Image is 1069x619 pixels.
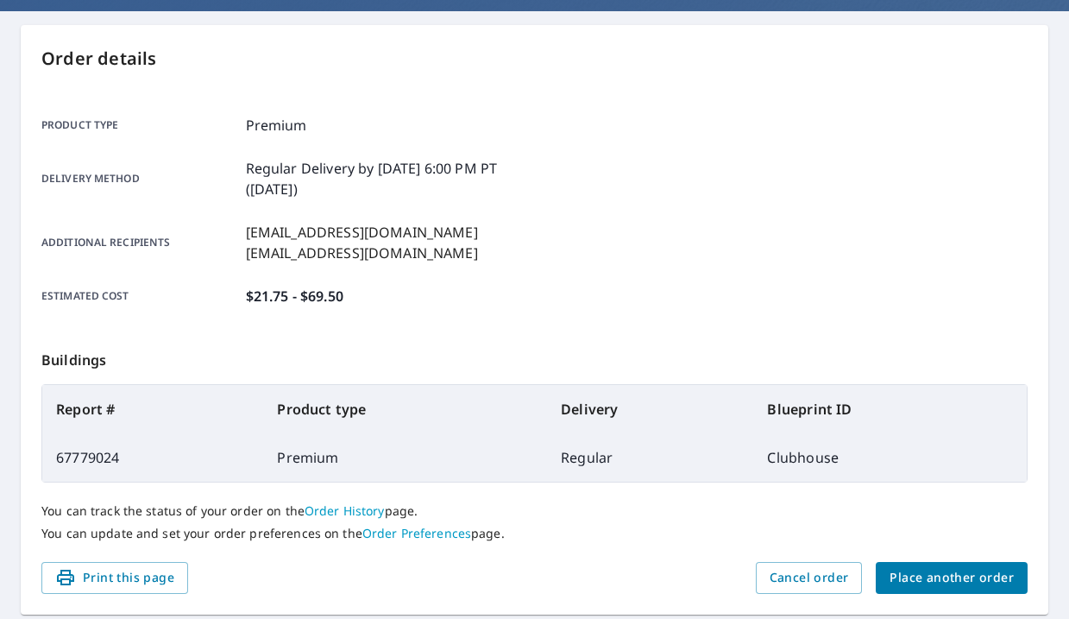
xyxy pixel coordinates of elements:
[890,567,1014,589] span: Place another order
[263,433,547,482] td: Premium
[41,526,1028,541] p: You can update and set your order preferences on the page.
[246,158,535,199] p: Regular Delivery by [DATE] 6:00 PM PT ([DATE])
[42,385,263,433] th: Report #
[770,567,849,589] span: Cancel order
[41,503,1028,519] p: You can track the status of your order on the page.
[41,46,1028,72] p: Order details
[756,562,863,594] button: Cancel order
[42,433,263,482] td: 67779024
[246,243,478,263] p: [EMAIL_ADDRESS][DOMAIN_NAME]
[41,562,188,594] button: Print this page
[41,222,239,263] p: Additional recipients
[753,385,1027,433] th: Blueprint ID
[41,329,1028,384] p: Buildings
[41,115,239,136] p: Product type
[246,222,478,243] p: [EMAIL_ADDRESS][DOMAIN_NAME]
[547,385,753,433] th: Delivery
[55,567,174,589] span: Print this page
[263,385,547,433] th: Product type
[876,562,1028,594] button: Place another order
[753,433,1027,482] td: Clubhouse
[41,158,239,199] p: Delivery method
[305,502,385,519] a: Order History
[362,525,471,541] a: Order Preferences
[41,286,239,306] p: Estimated cost
[246,115,307,136] p: Premium
[246,286,343,306] p: $21.75 - $69.50
[547,433,753,482] td: Regular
